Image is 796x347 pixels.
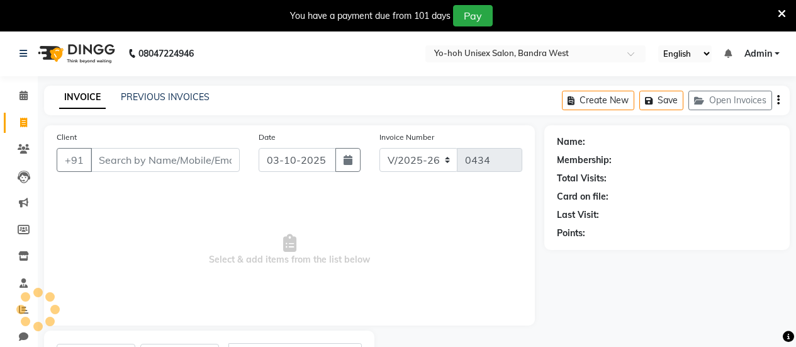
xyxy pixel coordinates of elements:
[57,148,92,172] button: +91
[59,86,106,109] a: INVOICE
[562,91,634,110] button: Create New
[639,91,683,110] button: Save
[32,36,118,71] img: logo
[290,9,451,23] div: You have a payment due from 101 days
[121,91,210,103] a: PREVIOUS INVOICES
[57,132,77,143] label: Client
[259,132,276,143] label: Date
[138,36,194,71] b: 08047224946
[557,135,585,149] div: Name:
[91,148,240,172] input: Search by Name/Mobile/Email/Code
[557,172,607,185] div: Total Visits:
[379,132,434,143] label: Invoice Number
[688,91,772,110] button: Open Invoices
[557,227,585,240] div: Points:
[744,47,772,60] span: Admin
[557,154,612,167] div: Membership:
[557,208,599,222] div: Last Visit:
[557,190,608,203] div: Card on file:
[453,5,493,26] button: Pay
[57,187,522,313] span: Select & add items from the list below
